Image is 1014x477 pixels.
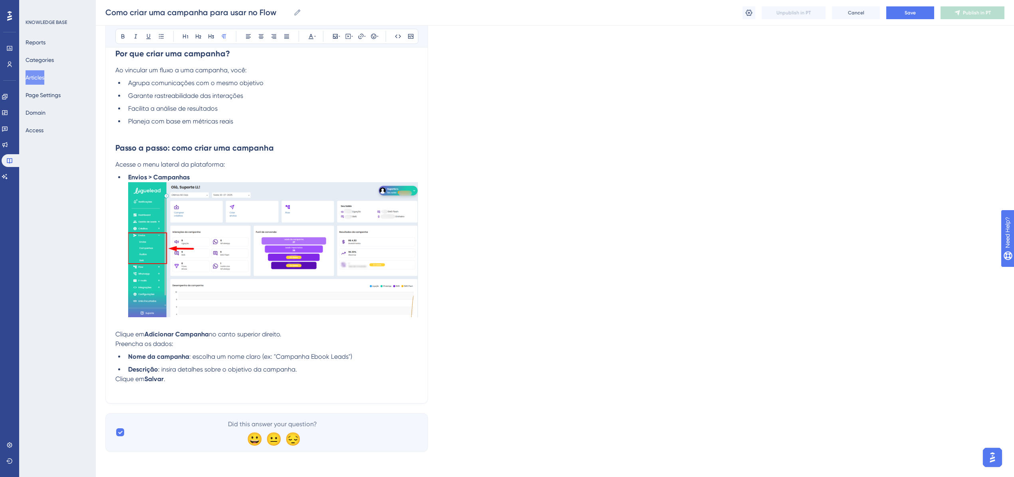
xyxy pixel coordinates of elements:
button: Access [26,123,44,137]
button: Articles [26,70,44,85]
div: 😐 [266,432,279,445]
strong: Adicionar Campanha [145,330,209,338]
span: Preencha os dados: [115,340,173,348]
span: no canto superior direito. [209,330,281,338]
span: Planeja com base em métricas reais [128,117,233,125]
span: Clique em [115,375,145,383]
span: Ao vincular um fluxo a uma campanha, você: [115,66,247,74]
span: Save [905,10,916,16]
span: : insira detalhes sobre o objetivo da campanha. [158,366,297,373]
button: Categories [26,53,54,67]
div: 😀 [247,432,259,445]
button: Cancel [832,6,880,19]
button: Page Settings [26,88,61,102]
span: Unpublish in PT [776,10,811,16]
span: : escolha um nome claro (ex: "Campanha Ebook Leads") [189,353,352,360]
input: Article Name [105,7,290,18]
span: Clique em [115,330,145,338]
strong: Salvar [145,375,164,383]
strong: Por que criar uma campanha? [115,49,230,58]
strong: Nome da campanha [128,353,189,360]
button: Reports [26,35,46,50]
span: Acesse o menu lateral da plataforma: [115,161,225,168]
iframe: UserGuiding AI Assistant Launcher [980,445,1004,469]
button: Domain [26,105,46,120]
span: Need Help? [19,2,50,12]
span: Did this answer your question? [228,419,317,429]
span: Cancel [848,10,864,16]
button: Publish in PT [941,6,1004,19]
span: Garante rastreabilidade das interações [128,92,243,99]
strong: Passo a passo: como criar uma campanha [115,143,274,153]
strong: Descrição [128,366,158,373]
div: KNOWLEDGE BASE [26,19,67,26]
strong: Envios > Campanhas [128,173,190,181]
span: Publish in PT [963,10,991,16]
span: Agrupa comunicações com o mesmo objetivo [128,79,263,87]
span: Facilita a análise de resultados [128,105,218,112]
button: Unpublish in PT [762,6,826,19]
span: . [164,375,165,383]
div: 😔 [285,432,298,445]
button: Save [886,6,934,19]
